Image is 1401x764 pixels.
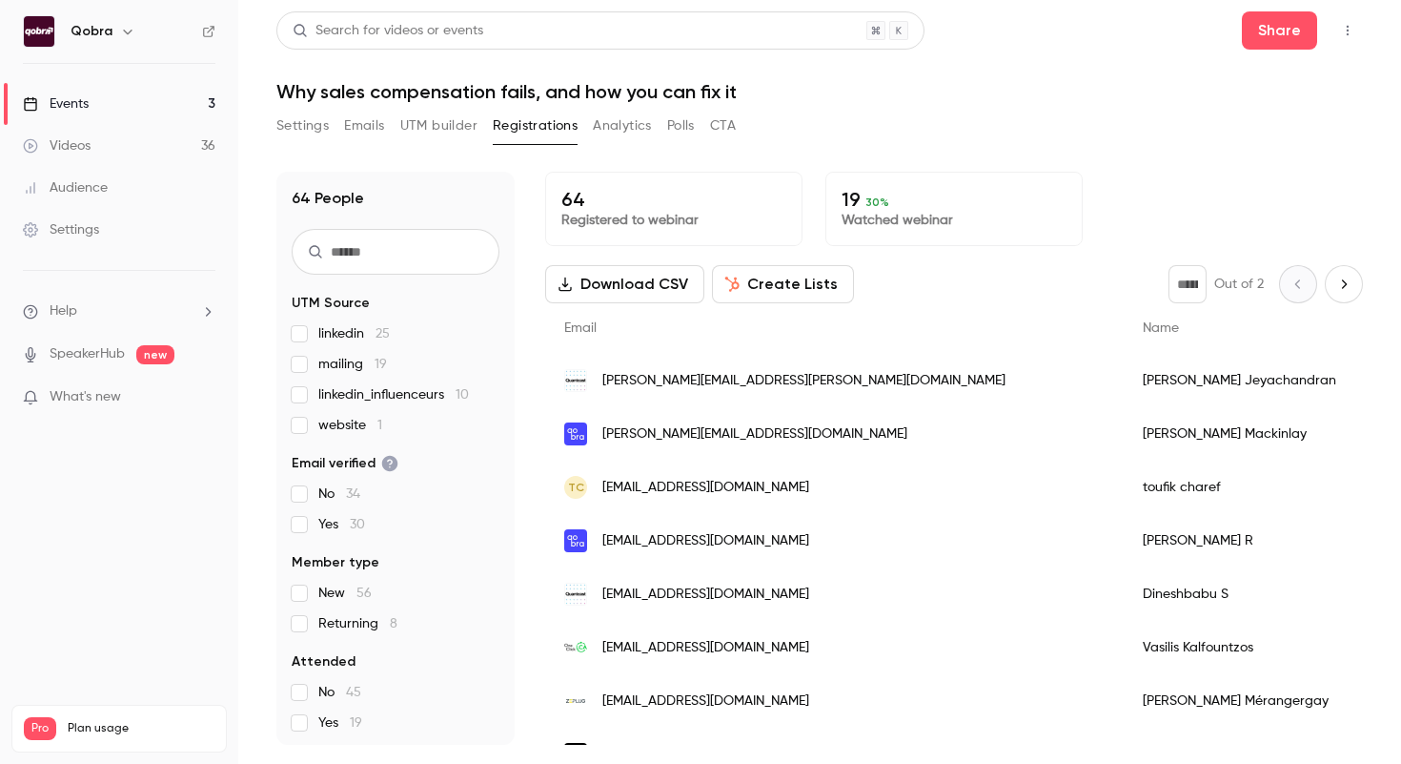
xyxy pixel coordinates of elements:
button: Next page [1325,265,1363,303]
span: Yes [318,515,365,534]
img: Qobra [24,16,54,47]
span: [EMAIL_ADDRESS][DOMAIN_NAME] [602,531,809,551]
span: 19 [350,716,362,730]
h6: Qobra [71,22,112,41]
img: qobra.co [564,423,587,445]
span: 10 [456,388,469,402]
span: Plan usage [68,721,214,736]
button: Emails [344,111,384,141]
span: [EMAIL_ADDRESS][DOMAIN_NAME] [602,585,809,605]
button: Analytics [593,111,652,141]
span: 34 [346,487,360,501]
span: Returning [318,614,397,633]
span: tc [568,479,584,496]
div: Vasilis Kalfountzos [1124,621,1362,674]
span: Member type [292,553,379,572]
span: 56 [356,587,372,600]
div: toufik charef [1124,461,1362,514]
h1: 64 People [292,187,364,210]
button: CTA [710,111,736,141]
iframe: Noticeable Trigger [193,389,215,406]
div: Audience [23,178,108,197]
p: Watched webinar [842,211,1066,230]
span: 30 [350,518,365,531]
p: Registered to webinar [561,211,786,230]
span: new [136,345,174,364]
span: Email verified [292,454,398,473]
div: [PERSON_NAME] Mérangergay [1124,674,1362,728]
button: Registrations [493,111,578,141]
button: Settings [276,111,329,141]
span: website [318,416,382,435]
span: UTM Source [292,294,370,313]
p: Out of 2 [1214,275,1264,294]
span: 30 % [865,196,889,209]
span: [EMAIL_ADDRESS][DOMAIN_NAME] [602,692,809,712]
span: [EMAIL_ADDRESS][DOMAIN_NAME] [602,478,809,498]
span: [EMAIL_ADDRESS][DOMAIN_NAME] [602,638,809,658]
button: Share [1242,11,1317,50]
div: Dineshbabu S [1124,568,1362,621]
span: [PERSON_NAME][EMAIL_ADDRESS][PERSON_NAME][DOMAIN_NAME] [602,371,1005,391]
span: Email [564,321,597,335]
button: Polls [667,111,695,141]
p: 64 [561,188,786,211]
div: Events [23,94,89,114]
span: Pro [24,717,56,740]
button: Download CSV [545,265,704,303]
img: oneclicklca.com [564,636,587,659]
img: qobra.co [564,529,587,552]
span: What's new [50,387,121,407]
span: Help [50,301,77,321]
div: Videos [23,136,91,155]
span: 8 [390,617,397,630]
span: linkedin_influenceurs [318,385,469,404]
img: quantcast.com [564,583,587,606]
span: Name [1143,321,1179,335]
h1: Why sales compensation fails, and how you can fix it [276,80,1363,103]
a: SpeakerHub [50,344,125,364]
div: Search for videos or events [293,21,483,41]
span: 25 [376,327,390,341]
span: Attended [292,652,355,671]
div: [PERSON_NAME] Mackinlay [1124,407,1362,461]
img: zeplug.com [564,690,587,712]
div: [PERSON_NAME] R [1124,514,1362,568]
span: No [318,683,361,702]
li: help-dropdown-opener [23,301,215,321]
img: quantcast.com [564,369,587,392]
span: mailing [318,355,387,374]
div: Settings [23,220,99,239]
span: Yes [318,713,362,733]
p: 19 [842,188,1066,211]
span: [PERSON_NAME][EMAIL_ADDRESS][DOMAIN_NAME] [602,424,907,444]
span: 45 [346,686,361,699]
span: 19 [375,358,387,371]
span: New [318,584,372,603]
button: Create Lists [712,265,854,303]
span: No [318,485,360,504]
div: [PERSON_NAME] Jeyachandran [1124,354,1362,407]
span: linkedin [318,324,390,343]
span: 1 [377,419,382,432]
button: UTM builder [400,111,477,141]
